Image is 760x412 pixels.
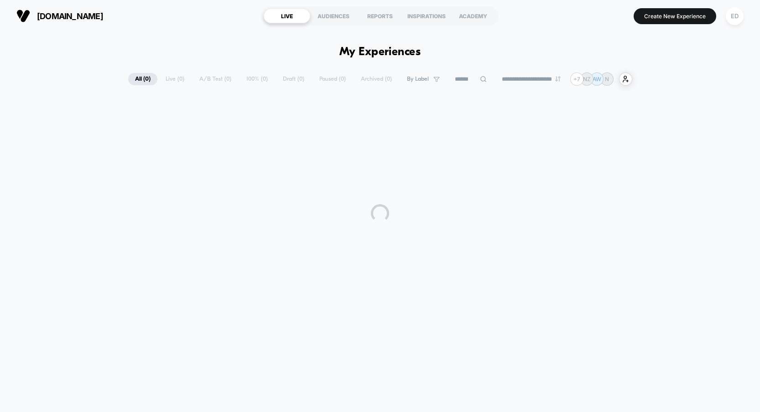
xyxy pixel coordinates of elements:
button: Create New Experience [634,8,716,24]
button: ED [723,7,746,26]
img: Visually logo [16,9,30,23]
h1: My Experiences [339,46,421,59]
div: INSPIRATIONS [403,9,450,23]
span: [DOMAIN_NAME] [37,11,103,21]
span: All ( 0 ) [128,73,157,85]
button: [DOMAIN_NAME] [14,9,106,23]
div: ED [726,7,744,25]
div: REPORTS [357,9,403,23]
p: N [605,76,609,82]
div: LIVE [264,9,310,23]
div: ACADEMY [450,9,496,23]
p: AW [593,76,601,82]
img: end [555,76,561,82]
span: By Label [407,76,429,82]
p: NZ [583,76,591,82]
div: AUDIENCES [310,9,357,23]
div: + 7 [570,72,583,86]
